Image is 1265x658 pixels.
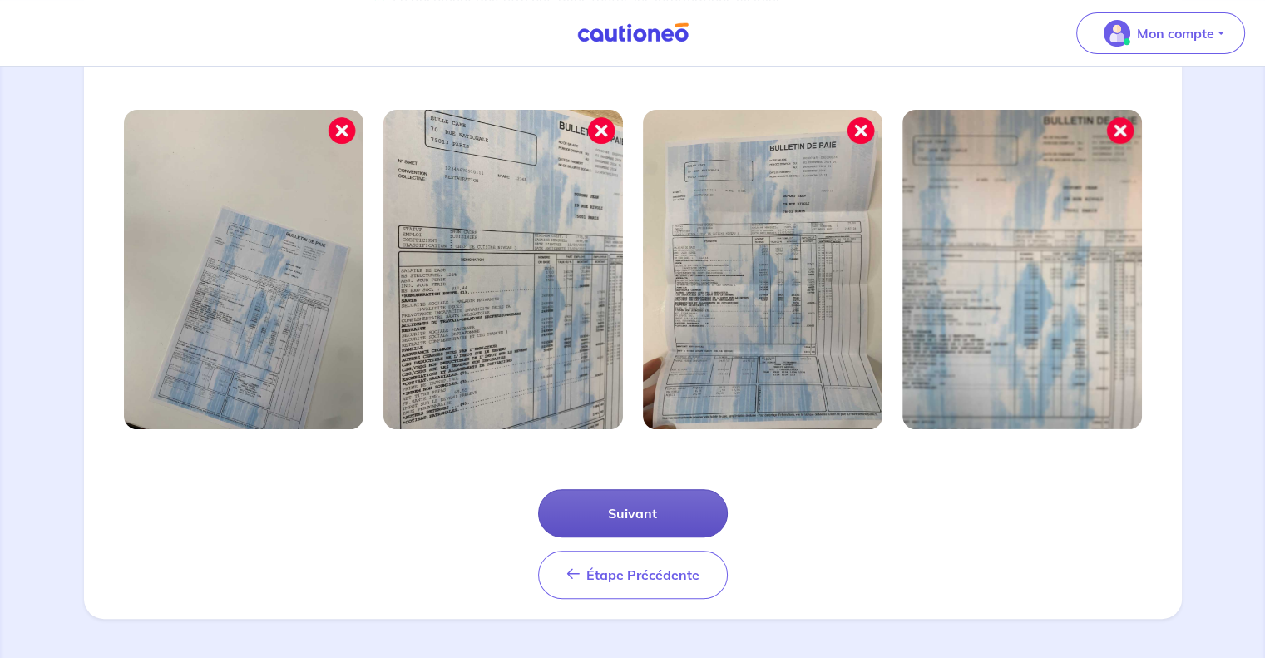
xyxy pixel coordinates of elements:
img: Image mal cadrée 4 [902,110,1142,429]
button: Suivant [538,489,728,537]
p: Mon compte [1137,23,1214,43]
img: Image mal cadrée 3 [643,110,882,429]
img: Image mal cadrée 1 [124,110,363,429]
img: illu_account_valid_menu.svg [1104,20,1130,47]
button: Étape Précédente [538,551,728,599]
img: Image mal cadrée 2 [383,110,623,429]
img: Cautioneo [571,22,695,43]
button: illu_account_valid_menu.svgMon compte [1076,12,1245,54]
span: Étape Précédente [586,566,699,583]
